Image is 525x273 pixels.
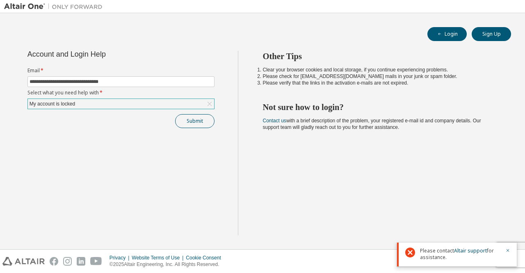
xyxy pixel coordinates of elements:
[110,255,132,261] div: Privacy
[263,118,286,124] a: Contact us
[263,80,497,86] li: Please verify that the links in the activation e-mails are not expired.
[263,118,481,130] span: with a brief description of the problem, your registered e-mail id and company details. Our suppo...
[427,27,467,41] button: Login
[132,255,186,261] div: Website Terms of Use
[27,67,215,74] label: Email
[263,67,497,73] li: Clear your browser cookies and local storage, if you continue experiencing problems.
[28,99,76,108] div: My account is locked
[472,27,511,41] button: Sign Up
[27,89,215,96] label: Select what you need help with
[27,51,177,57] div: Account and Login Help
[454,247,487,254] a: Altair support
[186,255,226,261] div: Cookie Consent
[2,257,45,266] img: altair_logo.svg
[28,99,214,109] div: My account is locked
[50,257,58,266] img: facebook.svg
[263,102,497,112] h2: Not sure how to login?
[420,248,500,261] span: Please contact for assistance.
[4,2,107,11] img: Altair One
[110,261,226,268] p: © 2025 Altair Engineering, Inc. All Rights Reserved.
[77,257,85,266] img: linkedin.svg
[175,114,215,128] button: Submit
[63,257,72,266] img: instagram.svg
[263,51,497,62] h2: Other Tips
[90,257,102,266] img: youtube.svg
[263,73,497,80] li: Please check for [EMAIL_ADDRESS][DOMAIN_NAME] mails in your junk or spam folder.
